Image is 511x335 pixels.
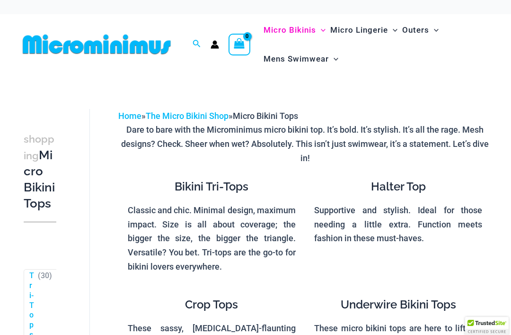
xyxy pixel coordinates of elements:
span: Micro Lingerie [330,18,388,42]
a: OutersMenu ToggleMenu Toggle [400,16,441,45]
span: 30 [41,271,49,280]
span: Menu Toggle [316,18,326,42]
h4: Underwire Bikini Tops [314,298,482,312]
span: Menu Toggle [329,47,338,71]
a: Micro LingerieMenu ToggleMenu Toggle [328,16,400,45]
p: Dare to bare with the Microminimus micro bikini top. It’s bold. It’s stylish. It’s all the rage. ... [118,123,492,165]
a: Micro BikinisMenu ToggleMenu Toggle [261,16,328,45]
a: Account icon link [211,40,219,49]
span: Micro Bikinis [264,18,316,42]
h3: Micro Bikini Tops [24,131,56,212]
span: Outers [402,18,429,42]
a: Search icon link [193,38,201,50]
span: Menu Toggle [388,18,397,42]
h4: Halter Top [314,180,482,194]
img: MM SHOP LOGO FLAT [19,34,175,55]
span: Micro Bikini Tops [233,111,298,121]
div: TrustedSite Certified [465,317,509,335]
span: shopping [24,133,54,162]
a: Mens SwimwearMenu ToggleMenu Toggle [261,45,341,73]
a: View Shopping Cart, empty [229,34,250,55]
nav: Site Navigation [260,14,492,75]
span: » » [118,111,298,121]
span: Menu Toggle [429,18,439,42]
a: Home [118,111,141,121]
p: Classic and chic. Minimal design, maximum impact. Size is all about coverage; the bigger the size... [128,203,296,274]
a: The Micro Bikini Shop [146,111,229,121]
p: Supportive and stylish. Ideal for those needing a little extra. Function meets fashion in these m... [314,203,482,245]
span: Mens Swimwear [264,47,329,71]
h4: Crop Tops [128,298,296,312]
h4: Bikini Tri-Tops [128,180,296,194]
